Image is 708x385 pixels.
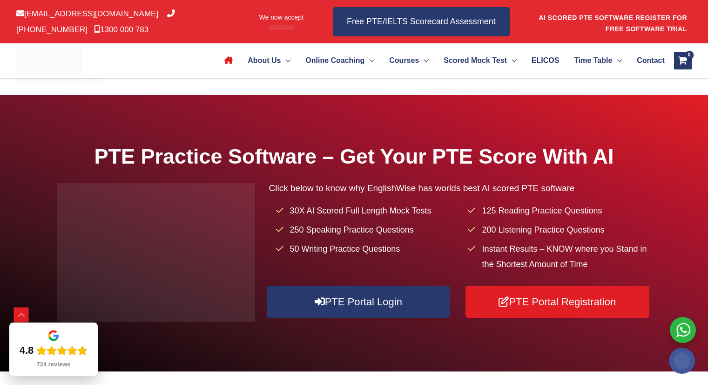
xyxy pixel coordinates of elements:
a: PTE Portal Login [267,286,450,318]
div: Rating: 4.8 out of 5 [20,344,88,357]
a: Scored Mock TestMenu Toggle [436,44,524,77]
li: Instant Results – KNOW where you Stand in the Shortest Amount of Time [468,241,651,273]
a: Online CoachingMenu Toggle [298,44,382,77]
a: View Shopping Cart, empty [674,52,692,69]
a: [PHONE_NUMBER] [16,9,175,34]
span: ELICOS [532,44,560,77]
a: About UsMenu Toggle [240,44,298,77]
img: pte-institute-main [57,183,255,322]
a: AI SCORED PTE SOFTWARE REGISTER FOR FREE SOFTWARE TRIAL [539,14,687,33]
a: Free PTE/IELTS Scorecard Assessment [333,7,510,36]
span: We now accept [259,13,303,22]
li: 250 Speaking Practice Questions [276,222,459,238]
img: Afterpay-Logo [269,25,294,30]
a: PTE Portal Registration [465,286,649,318]
span: Menu Toggle [507,44,517,77]
p: Click below to know why EnglishWise has worlds best AI scored PTE software [269,180,652,196]
img: cropped-ew-logo [16,48,82,74]
nav: Site Navigation: Main Menu [217,44,664,77]
span: About Us [248,44,281,77]
img: svg+xml;base64,PHN2ZyB4bWxucz0iaHR0cDovL3d3dy53My5vcmcvMjAwMC9zdmciIHdpZHRoPSIyMDAiIGhlaWdodD0iMj... [669,348,695,374]
span: Contact [637,44,665,77]
h1: PTE Practice Software – Get Your PTE Score With AI [57,142,652,171]
span: Menu Toggle [612,44,622,77]
span: Menu Toggle [419,44,429,77]
div: 724 reviews [36,361,70,368]
li: 125 Reading Practice Questions [468,203,651,219]
span: Menu Toggle [364,44,374,77]
a: Contact [629,44,664,77]
span: Menu Toggle [281,44,290,77]
span: Online Coaching [305,44,364,77]
li: 30X AI Scored Full Length Mock Tests [276,203,459,219]
a: 1300 000 783 [94,25,148,34]
a: [EMAIL_ADDRESS][DOMAIN_NAME] [16,9,158,18]
a: ELICOS [524,44,566,77]
a: Time TableMenu Toggle [566,44,629,77]
li: 50 Writing Practice Questions [276,241,459,257]
span: Courses [389,44,419,77]
span: Scored Mock Test [444,44,507,77]
aside: Header Widget 1 [538,7,692,37]
li: 200 Listening Practice Questions [468,222,651,238]
a: CoursesMenu Toggle [382,44,436,77]
span: Time Table [574,44,612,77]
div: 4.8 [20,344,34,357]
